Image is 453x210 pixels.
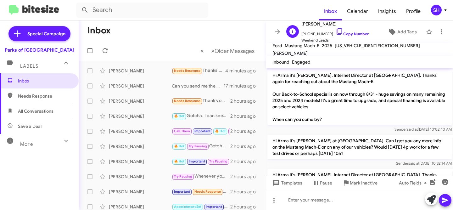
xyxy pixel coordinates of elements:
[172,97,230,105] div: Thank you we appreciate it 🙏🏻
[18,78,71,84] span: Inbox
[197,44,258,57] nav: Page navigation example
[172,173,230,180] div: Whenever you're ready please let us know.
[172,83,224,89] div: Can you send me the lease numbers.
[18,108,53,114] span: All Conversations
[109,189,172,195] div: [PERSON_NAME]
[272,50,308,56] span: [PERSON_NAME]
[172,158,230,165] div: Sounds good, I'll set up a follow up then and hopefully we can set something up when you're in town.
[230,129,248,133] span: Try Pausing
[266,177,307,189] button: Templates
[109,173,172,180] div: [PERSON_NAME]
[174,174,192,179] span: Try Pausing
[230,113,261,119] div: 2 hours ago
[401,2,426,20] a: Profile
[109,204,172,210] div: [PERSON_NAME]
[194,190,221,194] span: Needs Response
[174,159,185,163] span: 🔥 Hot
[301,37,369,43] span: Weekend Leads
[301,20,369,28] span: [PERSON_NAME]
[197,44,208,57] button: Previous
[5,47,74,53] div: Parks of [GEOGRAPHIC_DATA]
[224,83,261,89] div: 17 minutes ago
[174,144,185,148] span: 🔥 Hot
[336,31,369,36] a: Copy Number
[396,161,452,166] span: Sender [DATE] 10:32:14 AM
[109,68,172,74] div: [PERSON_NAME]
[174,114,185,118] span: 🔥 Hot
[174,129,190,133] span: Call Them
[342,2,373,20] a: Calendar
[172,143,230,150] div: Gotcha. Keep us posted so we can work around your schedule!
[394,127,452,132] span: Sender [DATE] 10:02:40 AM
[267,70,452,125] p: Hi Arma it's [PERSON_NAME], Internet Director at [GEOGRAPHIC_DATA]. Thanks again for reaching out...
[397,26,417,37] span: Add Tags
[109,98,172,104] div: [PERSON_NAME]
[20,141,33,147] span: More
[320,177,332,189] span: Pause
[426,5,446,15] button: SH
[230,173,261,180] div: 2 hours ago
[194,129,211,133] span: Important
[27,31,65,37] span: Special Campaign
[337,177,383,189] button: Mark Inactive
[109,143,172,150] div: [PERSON_NAME]
[109,113,172,119] div: [PERSON_NAME]
[272,43,282,48] span: Ford
[285,43,319,48] span: Mustang Mach-E
[18,123,42,129] span: Save a Deal
[211,47,215,55] span: »
[206,205,222,209] span: Important
[407,127,418,132] span: said at
[215,129,226,133] span: 🔥 Hot
[172,67,225,74] div: Thanks for contacting me. We went with a Subaru.
[292,59,310,65] span: Engaged
[174,205,202,209] span: Appointment Set
[189,159,205,163] span: Important
[225,68,261,74] div: 4 minutes ago
[350,177,377,189] span: Mark Inactive
[18,93,71,99] span: Needs Response
[431,5,442,15] div: SH
[172,188,230,195] div: Not at this time
[335,43,420,48] span: [US_VEHICLE_IDENTIFICATION_NUMBER]
[174,99,201,103] span: Needs Response
[319,2,342,20] a: Inbox
[207,44,258,57] button: Next
[209,159,227,163] span: Try Pausing
[87,26,111,36] h1: Inbox
[230,189,261,195] div: 2 hours ago
[381,26,423,37] button: Add Tags
[20,63,38,69] span: Labels
[215,48,254,54] span: Older Messages
[272,59,289,65] span: Inbound
[373,2,401,20] a: Insights
[230,128,261,134] div: 2 hours ago
[307,177,337,189] button: Pause
[394,177,434,189] button: Auto Fields
[8,26,70,41] a: Special Campaign
[172,128,230,135] div: I've heard other dealers say they are good to sell again
[76,3,208,18] input: Search
[230,204,261,210] div: 2 hours ago
[174,190,190,194] span: Important
[408,161,419,166] span: said at
[172,112,230,120] div: Gotcha. I can keep an eye out when our inventory changes. What vehicle are you specifically loook...
[267,135,452,159] p: Hi Arma it's [PERSON_NAME] at [GEOGRAPHIC_DATA]. Can I get you any more info on the Mustang Mach-...
[322,43,332,48] span: 2025
[301,28,369,37] span: [PHONE_NUMBER]
[109,83,172,89] div: [PERSON_NAME]
[200,47,204,55] span: «
[109,158,172,165] div: [PERSON_NAME]
[399,177,429,189] span: Auto Fields
[230,143,261,150] div: 2 hours ago
[189,144,207,148] span: Try Pausing
[271,177,302,189] span: Templates
[230,158,261,165] div: 2 hours ago
[230,98,261,104] div: 2 hours ago
[174,69,201,73] span: Needs Response
[109,128,172,134] div: [PERSON_NAME]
